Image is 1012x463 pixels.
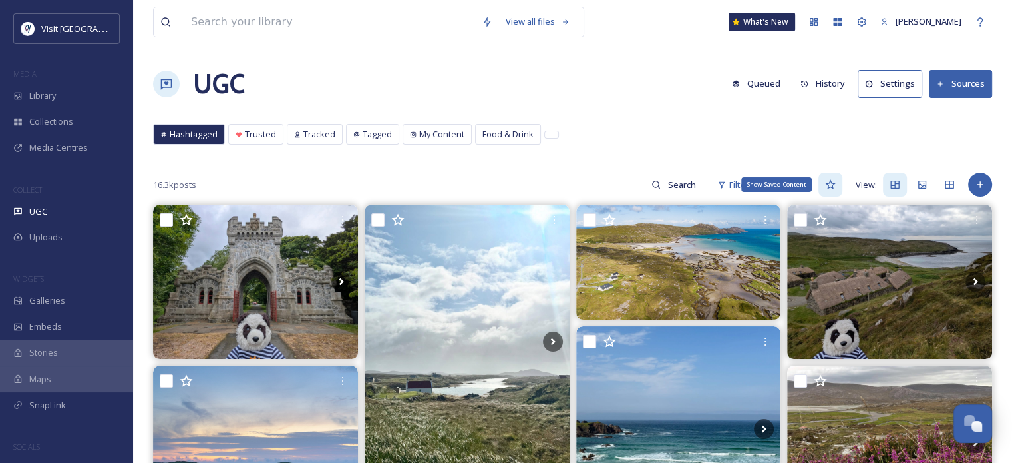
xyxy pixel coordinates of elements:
span: Tracked [303,128,335,141]
span: Food & Drink [482,128,534,141]
span: Stories [29,346,58,359]
span: Visit [GEOGRAPHIC_DATA] [41,22,144,35]
img: 🏰 Grand Designs 🏰 Lews Castle has been lovingly restored and even includes a museum! Afternoon te... [153,205,358,359]
span: Trusted [245,128,276,141]
a: UGC [193,64,245,104]
span: UGC [29,205,47,218]
input: Search [661,171,704,198]
a: Queued [725,71,794,97]
span: Hashtagged [170,128,218,141]
span: My Content [419,128,464,141]
a: History [794,71,858,97]
span: SOCIALS [13,442,40,452]
a: View all files [499,9,577,35]
span: 16.3k posts [153,179,196,191]
a: [PERSON_NAME] [874,9,968,35]
span: Tagged [363,128,392,141]
input: Search your library [184,7,475,37]
button: History [794,71,852,97]
img: Untitled%20design%20%2897%29.png [21,22,35,35]
button: Queued [725,71,787,97]
img: 🛖 Gearrannan Blackhouse Village 🛖 time to coorie in inside the Blackhouses. Great exhibits and ex... [787,205,992,359]
span: SnapLink [29,399,66,412]
span: View: [856,179,877,191]
button: Open Chat [953,404,992,443]
span: Uploads [29,231,63,244]
button: Sources [929,70,992,97]
img: Uist offers diverse views, from rugged hills and wild landscapes on the east to expansive beaches... [576,205,781,320]
button: Settings [858,70,922,97]
a: What's New [729,13,795,31]
span: COLLECT [13,185,42,195]
div: Show Saved Content [741,177,812,192]
span: [PERSON_NAME] [896,15,961,27]
span: Galleries [29,294,65,307]
span: MEDIA [13,69,37,79]
span: WIDGETS [13,274,44,284]
span: Media Centres [29,141,88,154]
span: Filters [729,179,754,191]
span: Embeds [29,320,62,333]
a: Settings [858,70,929,97]
span: Collections [29,115,73,128]
span: Library [29,89,56,102]
span: Maps [29,373,51,386]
